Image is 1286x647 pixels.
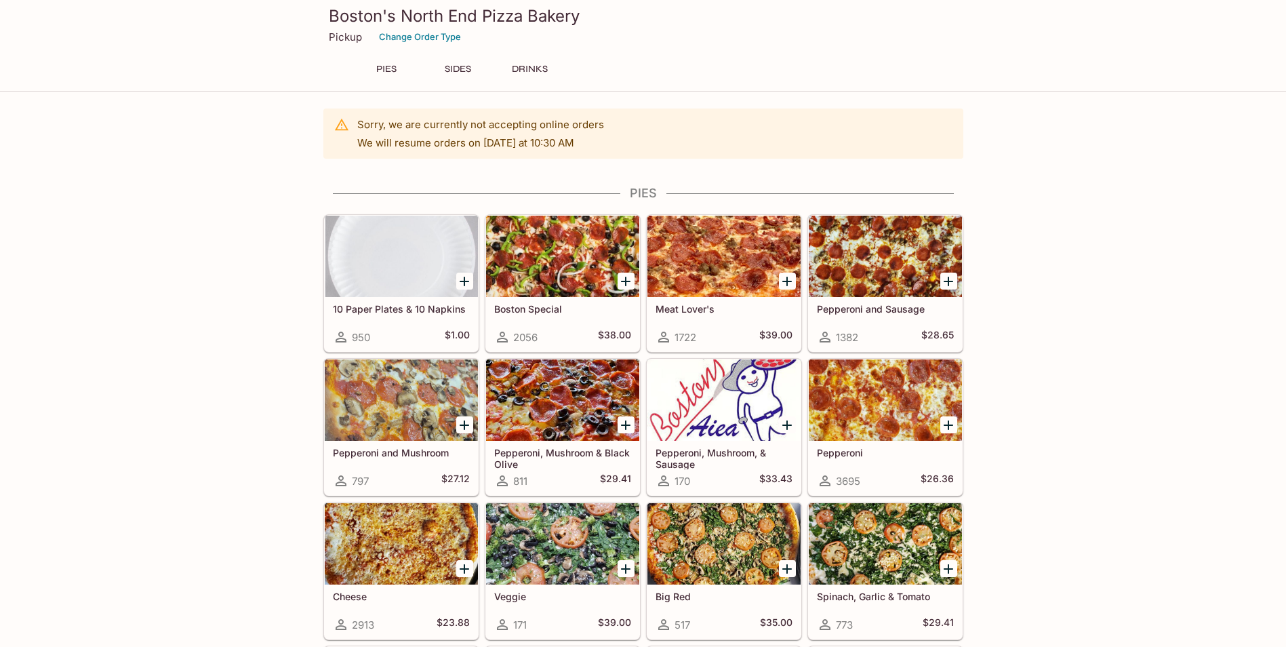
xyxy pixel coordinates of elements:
h5: Meat Lover's [656,303,792,315]
h5: $29.41 [923,616,954,633]
h5: $26.36 [921,473,954,489]
div: Veggie [486,503,639,585]
h5: 10 Paper Plates & 10 Napkins [333,303,470,315]
a: Cheese2913$23.88 [324,503,479,640]
button: Add Pepperoni and Sausage [940,273,957,290]
button: SIDES [428,60,489,79]
div: Pepperoni, Mushroom, & Sausage [647,359,801,441]
button: PIES [356,60,417,79]
a: Big Red517$35.00 [647,503,801,640]
div: 10 Paper Plates & 10 Napkins [325,216,478,297]
h5: $33.43 [759,473,792,489]
button: Add Pepperoni, Mushroom, & Sausage [779,416,796,433]
p: We will resume orders on [DATE] at 10:30 AM [357,136,604,149]
a: Veggie171$39.00 [485,503,640,640]
h5: $39.00 [759,329,792,345]
a: Pepperoni, Mushroom & Black Olive811$29.41 [485,359,640,496]
h5: Spinach, Garlic & Tomato [817,591,954,602]
button: Add Meat Lover's [779,273,796,290]
button: Add Pepperoni [940,416,957,433]
h5: $38.00 [598,329,631,345]
button: Add Boston Special [618,273,635,290]
a: Meat Lover's1722$39.00 [647,215,801,352]
button: Add Pepperoni, Mushroom & Black Olive [618,416,635,433]
button: DRINKS [500,60,561,79]
button: Add Veggie [618,560,635,577]
h5: Pepperoni and Sausage [817,303,954,315]
span: 773 [836,619,853,631]
h5: $27.12 [441,473,470,489]
span: 2913 [352,619,374,631]
a: Pepperoni3695$26.36 [808,359,963,496]
button: Add 10 Paper Plates & 10 Napkins [456,273,473,290]
h5: Cheese [333,591,470,602]
span: 517 [675,619,690,631]
h5: Pepperoni and Mushroom [333,447,470,458]
div: Pepperoni [809,359,962,441]
h5: $29.41 [600,473,631,489]
h5: Veggie [494,591,631,602]
div: Pepperoni and Sausage [809,216,962,297]
div: Pepperoni and Mushroom [325,359,478,441]
button: Add Pepperoni and Mushroom [456,416,473,433]
button: Add Cheese [456,560,473,577]
h5: $28.65 [921,329,954,345]
span: 797 [352,475,369,488]
span: 3695 [836,475,860,488]
h5: $39.00 [598,616,631,633]
a: Spinach, Garlic & Tomato773$29.41 [808,503,963,640]
div: Meat Lover's [647,216,801,297]
span: 171 [513,619,527,631]
span: 2056 [513,331,538,344]
a: Pepperoni, Mushroom, & Sausage170$33.43 [647,359,801,496]
h5: $1.00 [445,329,470,345]
h4: PIES [323,186,963,201]
button: Add Spinach, Garlic & Tomato [940,560,957,577]
p: Sorry, we are currently not accepting online orders [357,118,604,131]
div: Spinach, Garlic & Tomato [809,503,962,585]
p: Pickup [329,31,362,43]
h5: Pepperoni, Mushroom & Black Olive [494,447,631,469]
a: Pepperoni and Mushroom797$27.12 [324,359,479,496]
h3: Boston's North End Pizza Bakery [329,5,958,26]
h5: $23.88 [437,616,470,633]
a: Pepperoni and Sausage1382$28.65 [808,215,963,352]
button: Change Order Type [373,26,467,47]
h5: Pepperoni [817,447,954,458]
h5: Big Red [656,591,792,602]
div: Pepperoni, Mushroom & Black Olive [486,359,639,441]
a: 10 Paper Plates & 10 Napkins950$1.00 [324,215,479,352]
div: Boston Special [486,216,639,297]
h5: Boston Special [494,303,631,315]
a: Boston Special2056$38.00 [485,215,640,352]
div: Big Red [647,503,801,585]
span: 1722 [675,331,696,344]
div: Cheese [325,503,478,585]
span: 811 [513,475,527,488]
span: 1382 [836,331,858,344]
span: 950 [352,331,370,344]
h5: $35.00 [760,616,792,633]
button: Add Big Red [779,560,796,577]
span: 170 [675,475,690,488]
h5: Pepperoni, Mushroom, & Sausage [656,447,792,469]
